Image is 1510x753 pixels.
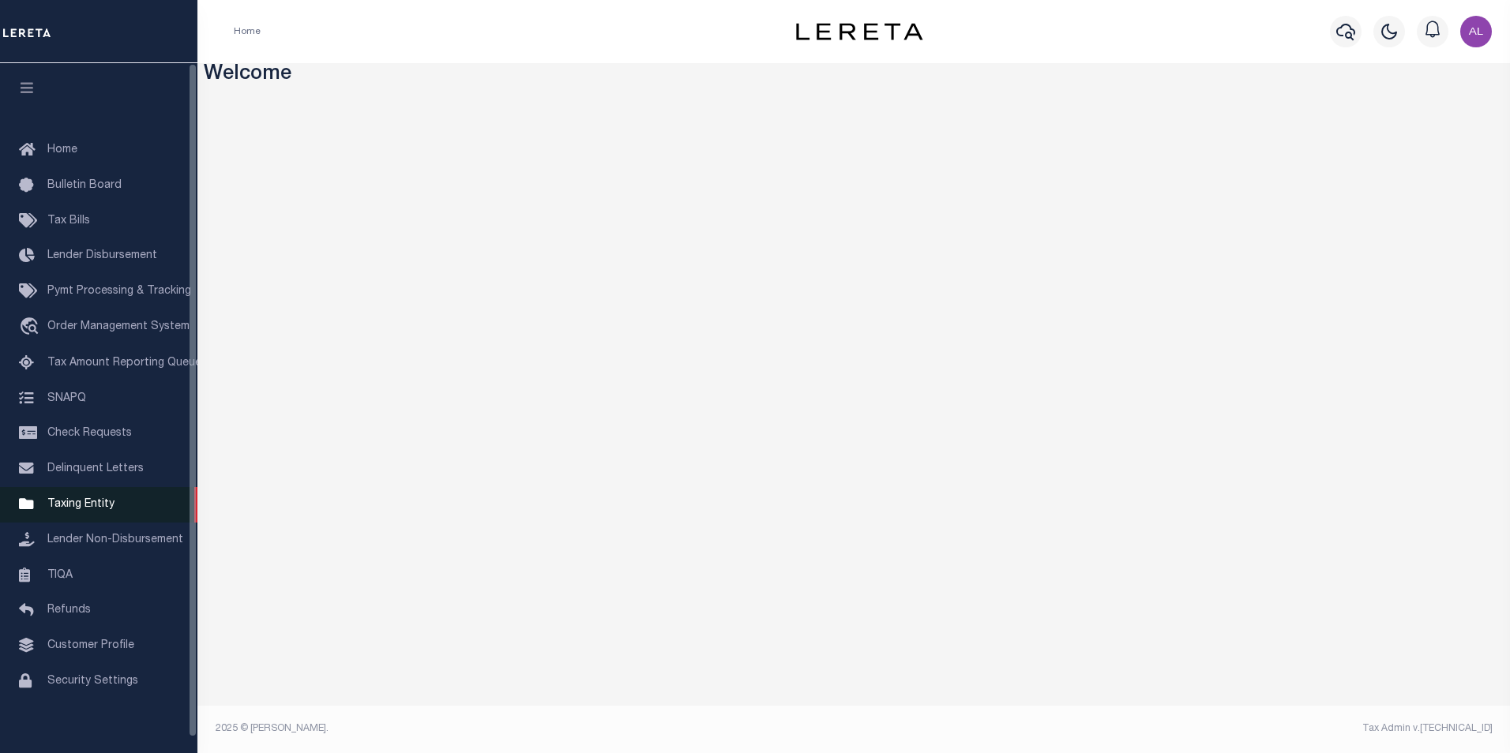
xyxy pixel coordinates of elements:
[47,321,190,332] span: Order Management System
[47,250,157,261] span: Lender Disbursement
[204,721,855,736] div: 2025 © [PERSON_NAME].
[47,180,122,191] span: Bulletin Board
[47,392,86,403] span: SNAPQ
[866,721,1493,736] div: Tax Admin v.[TECHNICAL_ID]
[234,24,261,39] li: Home
[19,317,44,338] i: travel_explore
[47,605,91,616] span: Refunds
[47,640,134,651] span: Customer Profile
[1460,16,1492,47] img: svg+xml;base64,PHN2ZyB4bWxucz0iaHR0cDovL3d3dy53My5vcmcvMjAwMC9zdmciIHBvaW50ZXItZXZlbnRzPSJub25lIi...
[47,215,90,227] span: Tax Bills
[204,63,1504,88] h3: Welcome
[47,534,183,545] span: Lender Non-Disbursement
[47,144,77,155] span: Home
[47,499,115,510] span: Taxing Entity
[796,23,922,40] img: logo-dark.svg
[47,428,132,439] span: Check Requests
[47,358,201,369] span: Tax Amount Reporting Queue
[47,569,73,580] span: TIQA
[47,286,191,297] span: Pymt Processing & Tracking
[47,463,144,474] span: Delinquent Letters
[47,676,138,687] span: Security Settings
